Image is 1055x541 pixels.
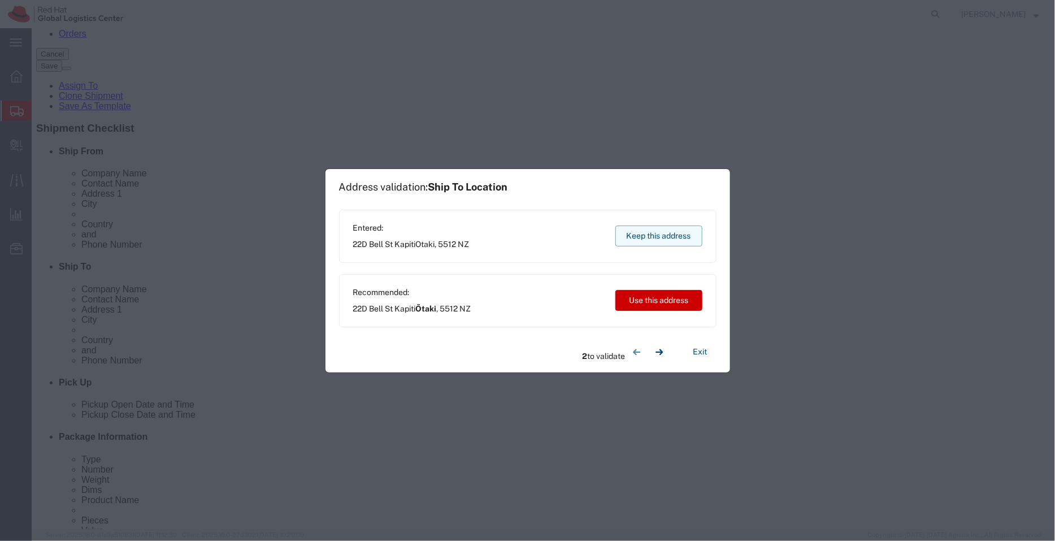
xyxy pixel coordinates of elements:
[615,226,702,246] button: Keep this address
[460,304,471,313] span: NZ
[353,303,471,315] span: 22D Bell St Kapiti ,
[353,239,470,250] span: 22D Bell St Kapiti ,
[339,181,508,193] h1: Address validation:
[416,240,435,249] span: Otaki
[439,240,457,249] span: 5512
[416,304,437,313] span: Ōtaki
[583,341,671,363] div: to validate
[684,342,717,362] button: Exit
[428,181,508,193] span: Ship To Location
[353,287,471,298] span: Recommended:
[458,240,470,249] span: NZ
[583,352,588,361] span: 2
[615,290,702,311] button: Use this address
[440,304,458,313] span: 5512
[353,222,470,234] span: Entered:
